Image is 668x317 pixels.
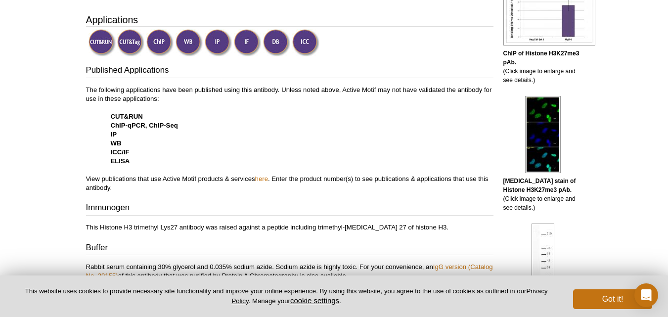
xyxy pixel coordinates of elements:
p: Rabbit serum containing 30% glycerol and 0.035% sodium azide. Sodium azide is highly toxic. For y... [86,263,493,298]
h3: Buffer [86,242,493,256]
p: (Click image to enlarge and see details.) [503,49,582,85]
img: Histone H3K27me3 antibody (pAb) tested by immunofluorescence. [525,96,561,173]
p: The following applications have been published using this antibody. Unless noted above, Active Mo... [86,86,493,192]
a: Privacy Policy [231,287,547,304]
img: CUT&RUN Validated [89,29,116,56]
p: (Click image to enlarge and see details.) [503,177,582,212]
b: ChIP of Histone H3K27me3 pAb. [503,50,579,66]
strong: ChIP-qPCR, ChIP-Seq [111,122,178,129]
button: cookie settings [290,296,339,305]
strong: ELISA [111,157,130,165]
a: here [255,175,268,182]
img: Immunoprecipitation Validated [205,29,232,56]
p: This website uses cookies to provide necessary site functionality and improve your online experie... [16,287,557,306]
h3: Applications [86,12,493,27]
h3: Published Applications [86,64,493,78]
strong: IP [111,131,117,138]
h3: Immunogen [86,202,493,216]
p: This Histone H3 trimethyl Lys27 antibody was raised against a peptide including trimethyl-[MEDICA... [86,223,493,232]
img: Histone H3K27me3 antibody (pAb) tested by Western blot. [532,224,554,301]
img: Western Blot Validated [176,29,203,56]
img: Immunocytochemistry Validated [292,29,319,56]
strong: WB [111,139,122,147]
button: Got it! [573,289,652,309]
img: CUT&Tag Validated [117,29,144,56]
strong: ICC/IF [111,148,130,156]
img: Dot Blot Validated [263,29,290,56]
div: Open Intercom Messenger [634,283,658,307]
img: ChIP Validated [146,29,174,56]
strong: CUT&RUN [111,113,143,120]
b: [MEDICAL_DATA] stain of Histone H3K27me3 pAb. [503,178,576,193]
img: Immunofluorescence Validated [234,29,261,56]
